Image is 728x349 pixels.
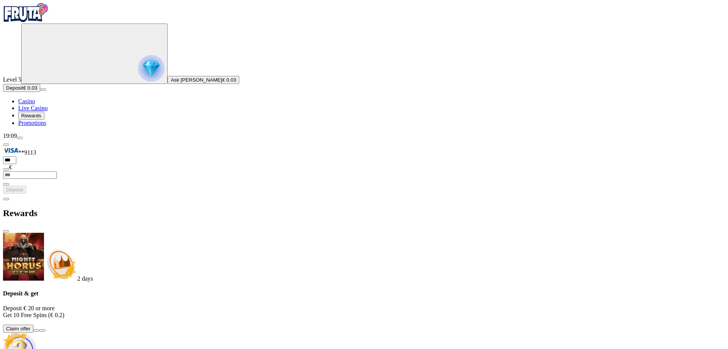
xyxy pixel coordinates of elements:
span: Deposit [6,187,23,193]
a: Fruta [3,17,49,23]
span: € 0.03 [222,77,236,83]
h4: Deposit & get [3,290,725,297]
button: Depositplus icon€ 0.03 [3,84,40,92]
button: Ask [PERSON_NAME]€ 0.03 [168,76,239,84]
button: eye icon [3,183,9,185]
img: Mighty Horus [3,233,44,281]
span: countdown [77,275,93,282]
span: Claim offer [6,326,30,332]
nav: Primary [3,3,725,126]
p: Deposit € 20 or more Get 10 Free Spins (€ 0.2) [3,305,725,319]
button: Hide quick deposit form [3,144,9,146]
span: Deposit [6,85,23,91]
img: Fruta [3,3,49,22]
a: Casino [18,98,35,104]
button: Deposit [3,186,26,194]
button: info [39,329,45,332]
span: 19:09 [3,133,17,139]
a: Live Casino [18,105,48,111]
span: Rewards [21,113,41,118]
nav: Main menu [3,98,725,126]
span: € [9,164,12,171]
img: reward progress [138,55,165,82]
a: Promotions [18,120,46,126]
button: chevron-left icon [3,198,9,200]
button: eye icon [3,168,9,171]
span: € 0.03 [23,85,37,91]
button: menu [17,137,23,139]
img: Visa [3,146,18,155]
button: Claim offer [3,325,33,333]
span: Level 5 [3,76,21,83]
button: menu [40,88,46,91]
img: Deposit bonus icon [44,247,77,281]
button: close [3,230,9,232]
button: Rewards [18,112,44,120]
button: reward progress [21,24,168,84]
h2: Rewards [3,208,725,218]
span: Ask [PERSON_NAME] [171,77,222,83]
